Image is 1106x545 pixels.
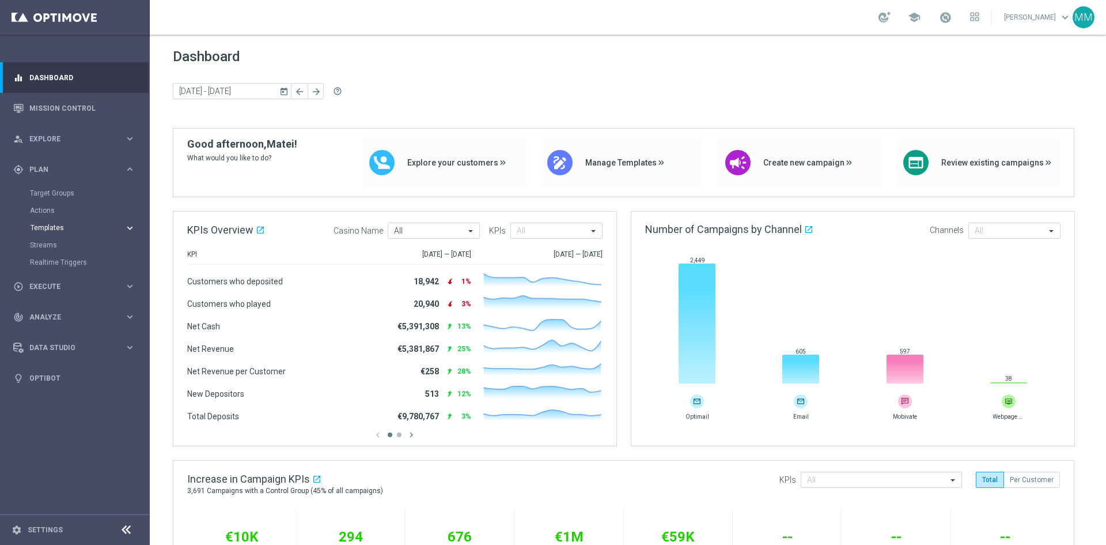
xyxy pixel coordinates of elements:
a: Streams [30,240,120,250]
div: Streams [30,236,149,254]
button: equalizer Dashboard [13,73,136,82]
button: lightbulb Optibot [13,374,136,383]
button: track_changes Analyze keyboard_arrow_right [13,313,136,322]
div: Plan [13,164,124,175]
i: settings [12,525,22,535]
span: keyboard_arrow_down [1059,11,1071,24]
button: Data Studio keyboard_arrow_right [13,343,136,352]
i: play_circle_outline [13,281,24,292]
a: Optibot [29,363,135,393]
div: Analyze [13,312,124,322]
div: Data Studio [13,343,124,353]
span: Analyze [29,314,124,321]
div: MM [1073,6,1094,28]
span: school [908,11,921,24]
i: keyboard_arrow_right [124,133,135,144]
div: Templates [30,219,149,236]
i: track_changes [13,312,24,322]
a: Realtime Triggers [30,258,120,267]
i: keyboard_arrow_right [124,342,135,353]
span: Explore [29,136,124,142]
button: play_circle_outline Execute keyboard_arrow_right [13,282,136,291]
a: Mission Control [29,93,135,123]
div: Mission Control [13,93,135,123]
div: Target Groups [30,185,149,202]
span: Execute [29,283,124,290]
div: Actions [30,202,149,219]
i: lightbulb [13,373,24,384]
button: person_search Explore keyboard_arrow_right [13,134,136,144]
div: Explore [13,134,124,144]
i: person_search [13,134,24,144]
button: Mission Control [13,104,136,113]
i: keyboard_arrow_right [124,311,135,322]
span: Data Studio [29,344,124,351]
span: Templates [31,224,113,231]
a: Actions [30,206,120,215]
button: gps_fixed Plan keyboard_arrow_right [13,165,136,174]
div: Realtime Triggers [30,254,149,271]
div: Execute [13,281,124,292]
button: Templates keyboard_arrow_right [30,223,136,232]
a: [PERSON_NAME]keyboard_arrow_down [1003,9,1073,26]
a: Target Groups [30,189,120,198]
a: Settings [28,527,63,533]
i: keyboard_arrow_right [124,223,135,234]
i: keyboard_arrow_right [124,164,135,175]
span: Plan [29,166,124,173]
a: Dashboard [29,62,135,93]
div: Templates [31,224,124,231]
i: keyboard_arrow_right [124,281,135,292]
div: Dashboard [13,62,135,93]
i: gps_fixed [13,164,24,175]
div: Optibot [13,363,135,393]
i: equalizer [13,73,24,83]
